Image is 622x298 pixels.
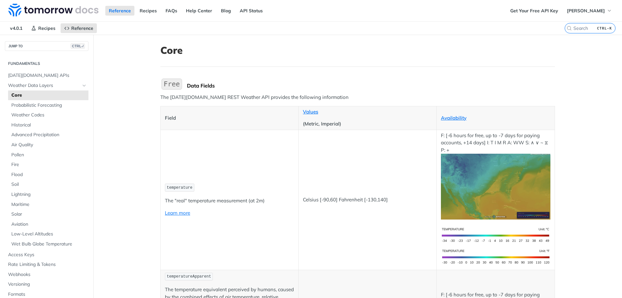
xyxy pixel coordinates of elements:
a: Pollen [8,150,88,160]
span: Rate Limiting & Tokens [8,261,87,268]
p: Celsius [-90,60] Fahrenheit [-130,140] [303,196,432,204]
h1: Core [160,44,555,56]
a: Probabilistic Forecasting [8,101,88,110]
span: Expand image [441,253,550,259]
a: Maritime [8,200,88,209]
span: Expand image [441,183,550,189]
a: Core [8,90,88,100]
img: Tomorrow.io Weather API Docs [8,4,98,17]
a: Get Your Free API Key [507,6,562,16]
p: (Metric, Imperial) [303,120,432,128]
span: Soil [11,181,87,188]
a: API Status [236,6,266,16]
svg: Search [567,26,572,31]
span: Advanced Precipitation [11,132,87,138]
a: [DATE][DOMAIN_NAME] APIs [5,71,88,80]
kbd: CTRL-K [595,25,614,31]
a: Low-Level Altitudes [8,229,88,239]
span: Fire [11,161,87,168]
a: Air Quality [8,140,88,150]
a: Weather Data LayersHide subpages for Weather Data Layers [5,81,88,90]
span: temperatureApparent [167,274,211,279]
span: Historical [11,122,87,128]
a: Versioning [5,280,88,289]
a: Reference [61,23,97,33]
span: Core [11,92,87,99]
a: Availability [441,115,466,121]
span: Air Quality [11,142,87,148]
a: Reference [105,6,134,16]
button: JUMP TOCTRL-/ [5,41,88,51]
span: Solar [11,211,87,218]
p: The "real" temperature measurement (at 2m) [165,197,294,205]
a: Fire [8,160,88,170]
span: CTRL-/ [71,43,85,49]
span: Reference [71,25,93,31]
a: FAQs [162,6,181,16]
a: Webhooks [5,270,88,280]
span: Pollen [11,152,87,158]
h2: Fundamentals [5,61,88,66]
span: Probabilistic Forecasting [11,102,87,109]
span: Lightning [11,191,87,198]
span: Flood [11,172,87,178]
p: Field [165,114,294,122]
span: v4.0.1 [6,23,26,33]
div: Data Fields [187,82,555,89]
span: Low-Level Altitudes [11,231,87,237]
a: Lightning [8,190,88,199]
a: Weather Codes [8,110,88,120]
span: temperature [167,185,192,190]
a: Rate Limiting & Tokens [5,260,88,269]
a: Soil [8,180,88,189]
span: Formats [8,291,87,298]
span: [DATE][DOMAIN_NAME] APIs [8,72,87,79]
span: Wet Bulb Globe Temperature [11,241,87,247]
p: F: [-6 hours for free, up to -7 days for paying accounts, +14 days] I: T I M R A: WW S: ∧ ∨ ~ ⧖ P: + [441,132,550,220]
span: Expand image [441,232,550,238]
a: Aviation [8,220,88,229]
span: Recipes [38,25,55,31]
a: Learn more [165,210,190,216]
a: Access Keys [5,250,88,260]
span: Access Keys [8,252,87,258]
a: Advanced Precipitation [8,130,88,140]
button: Hide subpages for Weather Data Layers [82,83,87,88]
span: Weather Data Layers [8,82,80,89]
p: The [DATE][DOMAIN_NAME] REST Weather API provides the following information [160,94,555,101]
button: [PERSON_NAME] [563,6,616,16]
a: Help Center [182,6,216,16]
a: Recipes [136,6,160,16]
span: Versioning [8,281,87,288]
span: [PERSON_NAME] [567,8,605,14]
span: Weather Codes [11,112,87,118]
a: Wet Bulb Globe Temperature [8,239,88,249]
span: Maritime [11,201,87,208]
a: Values [303,109,318,115]
a: Solar [8,209,88,219]
a: Flood [8,170,88,180]
a: Recipes [28,23,59,33]
span: Aviation [11,221,87,228]
a: Historical [8,120,88,130]
span: Webhooks [8,271,87,278]
a: Blog [217,6,235,16]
